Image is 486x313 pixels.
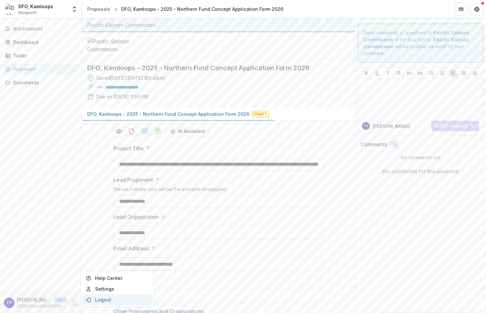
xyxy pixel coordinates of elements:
[5,4,16,14] img: DFO, Kamloops
[113,244,149,252] p: Email Address
[384,69,392,77] button: Italicize
[438,69,446,77] button: Ordered List
[166,126,209,136] button: AI Assistant
[360,141,387,148] h2: Comments
[96,74,166,81] div: Saved [DATE] ( [DATE] @ 2:41pm )
[360,154,481,161] p: No comments yet
[455,3,468,16] button: Partners
[113,213,159,221] p: Lead Organization
[18,3,53,10] div: DFO, Kamloops
[13,66,74,73] div: Proposals
[3,77,79,88] a: Documents
[96,93,148,100] p: Due on [DATE] 11:59 PM
[3,50,79,61] a: Tasks
[393,142,396,148] span: 0
[113,126,124,136] button: Preview 262c066c-07e7-4859-b7b2-a51c573dabb5-0.pdf
[70,299,78,307] button: More
[373,69,381,77] button: Underline
[70,3,79,16] button: Open entity switcher
[362,69,370,77] button: Bold
[140,126,150,136] button: download-proposal
[87,6,110,12] div: Proposals
[471,69,479,77] button: Align Right
[395,69,403,77] button: Strike
[87,64,339,72] h2: DFO, Kamloops - 2025 - Northern Fund Concept Application Form 2026
[383,167,459,175] p: No comments for this proposal
[85,4,113,14] a: Proposals
[13,26,76,32] span: Notifications
[18,10,37,16] span: Nonprofit
[406,69,414,77] button: Heading 1
[87,21,350,29] div: Pacific Salmon Commission
[17,296,51,303] p: [PERSON_NAME]
[17,303,67,309] p: [PERSON_NAME][EMAIL_ADDRESS][PERSON_NAME][DOMAIN_NAME]
[428,69,435,77] button: Bullet List
[13,79,74,86] div: Documents
[460,69,468,77] button: Align Center
[87,37,153,53] img: Pacific Salmon Commission
[96,85,103,90] p: 100 %
[3,64,79,74] a: Proposals
[113,176,153,184] p: Lead Proponent
[252,111,269,117] span: Draft
[431,121,479,131] button: Add Comment
[416,69,424,77] button: Heading 2
[113,186,323,195] div: Please indicate who will be the principle investigator.
[113,144,144,152] p: Project Title
[153,126,163,136] button: download-proposal
[6,301,12,305] div: Tanya Vivian
[358,24,483,62] div: Send comments or questions to in the box below. will be notified via email of your comment.
[121,6,283,12] div: DFO, Kamloops - 2025 - Northern Fund Concept Application Form 2026
[87,111,249,117] p: DFO, Kamloops - 2025 - Northern Fund Concept Application Form 2026
[127,126,137,136] button: download-proposal
[54,297,67,303] p: User
[470,3,483,16] button: Get Help
[13,39,74,46] div: Dashboard
[373,123,410,130] p: [PERSON_NAME]
[364,124,368,128] div: Tanya Vivian
[3,24,79,34] button: Notifications
[85,4,286,14] nav: breadcrumb
[3,37,79,48] a: Dashboard
[13,52,74,59] div: Tasks
[449,69,457,77] button: Align Left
